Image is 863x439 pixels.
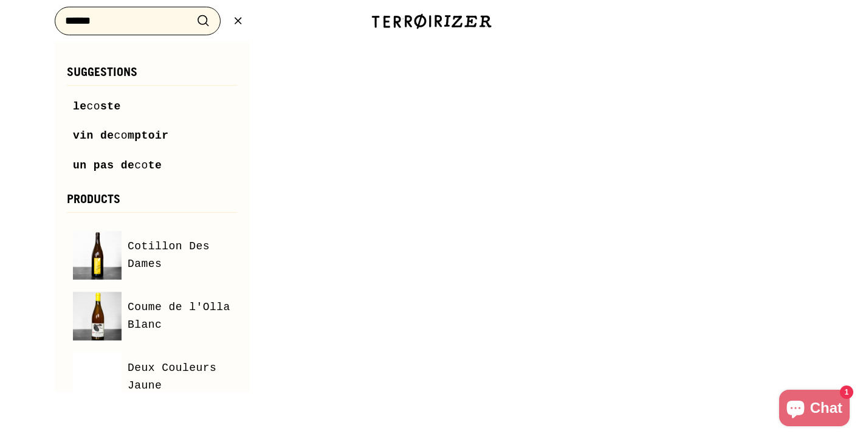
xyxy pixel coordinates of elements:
[114,130,128,142] mark: co
[67,66,237,86] h3: Suggestions
[148,159,162,171] span: te
[134,159,148,171] mark: co
[87,100,101,112] mark: co
[73,231,231,280] a: Cotillon Des Dames Cotillon Des Dames
[775,390,853,429] inbox-online-store-chat: Shopify online store chat
[128,299,231,334] span: Coume de l'Olla Blanc
[73,98,231,116] a: lecoste
[73,159,134,171] span: un pas de
[73,127,231,145] a: vin decomptoir
[73,292,231,340] a: Coume de l'Olla Blanc Coume de l'Olla Blanc
[128,359,231,395] span: Deux Couleurs Jaune
[73,231,122,280] img: Cotillon Des Dames
[73,292,122,340] img: Coume de l'Olla Blanc
[73,157,231,175] a: un pas decote
[128,238,231,273] span: Cotillon Des Dames
[67,193,237,213] h3: Products
[128,130,169,142] span: mptoir
[73,130,114,142] span: vin de
[73,353,231,401] a: Deux Couleurs Jaune Deux Couleurs Jaune
[100,100,121,112] span: ste
[73,100,87,112] span: le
